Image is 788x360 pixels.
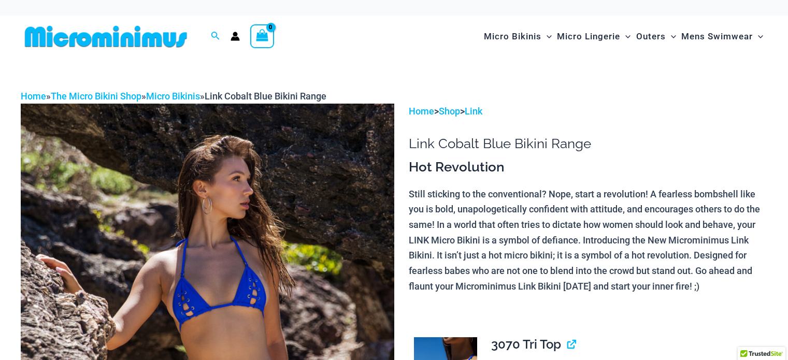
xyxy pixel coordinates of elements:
img: MM SHOP LOGO FLAT [21,25,191,48]
a: Link [465,106,482,117]
a: Home [409,106,434,117]
p: Still sticking to the conventional? Nope, start a revolution! A fearless bombshell like you is bo... [409,186,767,294]
a: View Shopping Cart, empty [250,24,274,48]
a: The Micro Bikini Shop [51,91,141,102]
nav: Site Navigation [480,19,767,54]
a: Micro BikinisMenu ToggleMenu Toggle [481,21,554,52]
a: Micro Bikinis [146,91,200,102]
span: » » » [21,91,326,102]
a: Mens SwimwearMenu ToggleMenu Toggle [679,21,766,52]
span: Outers [636,23,666,50]
span: Micro Lingerie [557,23,620,50]
span: Link Cobalt Blue Bikini Range [205,91,326,102]
span: Micro Bikinis [484,23,541,50]
h3: Hot Revolution [409,159,767,176]
span: Menu Toggle [620,23,631,50]
span: Mens Swimwear [681,23,753,50]
span: Menu Toggle [541,23,552,50]
span: 3070 Tri Top [491,337,561,352]
a: OutersMenu ToggleMenu Toggle [634,21,679,52]
a: Search icon link [211,30,220,43]
span: Menu Toggle [666,23,676,50]
h1: Link Cobalt Blue Bikini Range [409,136,767,152]
p: > > [409,104,767,119]
a: Micro LingerieMenu ToggleMenu Toggle [554,21,633,52]
a: Shop [439,106,460,117]
a: Home [21,91,46,102]
a: Account icon link [231,32,240,41]
span: Menu Toggle [753,23,763,50]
